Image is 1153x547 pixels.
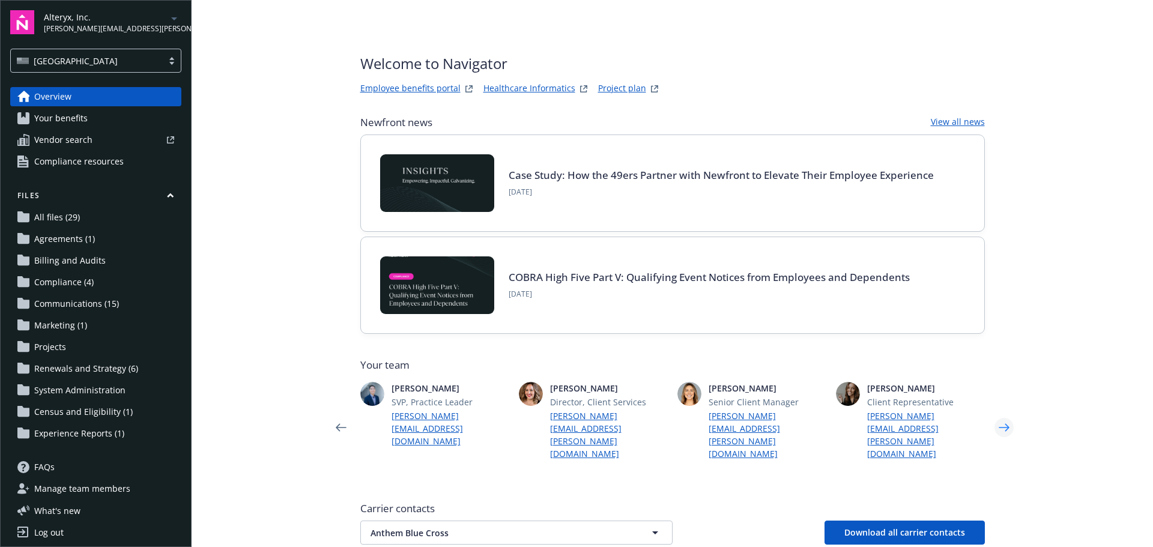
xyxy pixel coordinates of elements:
a: Vendor search [10,130,181,150]
span: Download all carrier contacts [844,527,965,538]
span: Newfront news [360,115,432,130]
span: Projects [34,337,66,357]
a: striveWebsite [462,82,476,96]
a: springbukWebsite [576,82,591,96]
button: Files [10,190,181,205]
img: navigator-logo.svg [10,10,34,34]
a: COBRA High Five Part V: Qualifying Event Notices from Employees and Dependents [509,270,910,284]
span: Manage team members [34,479,130,498]
a: Overview [10,87,181,106]
a: projectPlanWebsite [647,82,662,96]
a: All files (29) [10,208,181,227]
span: [PERSON_NAME] [709,382,826,394]
span: [PERSON_NAME] [867,382,985,394]
span: Overview [34,87,71,106]
a: Next [994,418,1014,437]
span: [DATE] [509,187,934,198]
span: FAQs [34,458,55,477]
a: Communications (15) [10,294,181,313]
a: [PERSON_NAME][EMAIL_ADDRESS][PERSON_NAME][DOMAIN_NAME] [709,409,826,460]
span: [PERSON_NAME] [392,382,509,394]
a: [PERSON_NAME][EMAIL_ADDRESS][DOMAIN_NAME] [392,409,509,447]
span: Communications (15) [34,294,119,313]
a: Billing and Audits [10,251,181,270]
a: View all news [931,115,985,130]
span: SVP, Practice Leader [392,396,509,408]
button: Anthem Blue Cross [360,521,673,545]
a: Previous [331,418,351,437]
span: [PERSON_NAME] [550,382,668,394]
a: Manage team members [10,479,181,498]
a: Project plan [598,82,646,96]
span: [GEOGRAPHIC_DATA] [34,55,118,67]
span: Compliance resources [34,152,124,171]
img: photo [677,382,701,406]
a: Experience Reports (1) [10,424,181,443]
span: Vendor search [34,130,92,150]
a: Compliance resources [10,152,181,171]
img: photo [360,382,384,406]
a: Census and Eligibility (1) [10,402,181,422]
a: Renewals and Strategy (6) [10,359,181,378]
span: Welcome to Navigator [360,53,662,74]
span: Director, Client Services [550,396,668,408]
a: Case Study: How the 49ers Partner with Newfront to Elevate Their Employee Experience [509,168,934,182]
span: What ' s new [34,504,80,517]
a: System Administration [10,381,181,400]
a: Marketing (1) [10,316,181,335]
span: [GEOGRAPHIC_DATA] [17,55,157,67]
img: Card Image - INSIGHTS copy.png [380,154,494,212]
span: Anthem Blue Cross [371,527,620,539]
span: Client Representative [867,396,985,408]
a: Your benefits [10,109,181,128]
a: Projects [10,337,181,357]
button: Download all carrier contacts [825,521,985,545]
span: Agreements (1) [34,229,95,249]
span: Senior Client Manager [709,396,826,408]
span: Census and Eligibility (1) [34,402,133,422]
img: BLOG-Card Image - Compliance - COBRA High Five Pt 5 - 09-11-25.jpg [380,256,494,314]
span: All files (29) [34,208,80,227]
a: [PERSON_NAME][EMAIL_ADDRESS][PERSON_NAME][DOMAIN_NAME] [550,409,668,460]
a: [PERSON_NAME][EMAIL_ADDRESS][PERSON_NAME][DOMAIN_NAME] [867,409,985,460]
span: Billing and Audits [34,251,106,270]
button: What's new [10,504,100,517]
span: Your benefits [34,109,88,128]
a: Healthcare Informatics [483,82,575,96]
span: System Administration [34,381,126,400]
a: Employee benefits portal [360,82,461,96]
a: Compliance (4) [10,273,181,292]
a: arrowDropDown [167,11,181,25]
button: Alteryx, Inc.[PERSON_NAME][EMAIL_ADDRESS][PERSON_NAME][DOMAIN_NAME]arrowDropDown [44,10,181,34]
span: Carrier contacts [360,501,985,516]
img: photo [836,382,860,406]
a: FAQs [10,458,181,477]
a: Agreements (1) [10,229,181,249]
span: Marketing (1) [34,316,87,335]
span: [PERSON_NAME][EMAIL_ADDRESS][PERSON_NAME][DOMAIN_NAME] [44,23,167,34]
img: photo [519,382,543,406]
span: Alteryx, Inc. [44,11,167,23]
div: Log out [34,523,64,542]
span: Experience Reports (1) [34,424,124,443]
span: Compliance (4) [34,273,94,292]
span: Renewals and Strategy (6) [34,359,138,378]
span: Your team [360,358,985,372]
span: [DATE] [509,289,910,300]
